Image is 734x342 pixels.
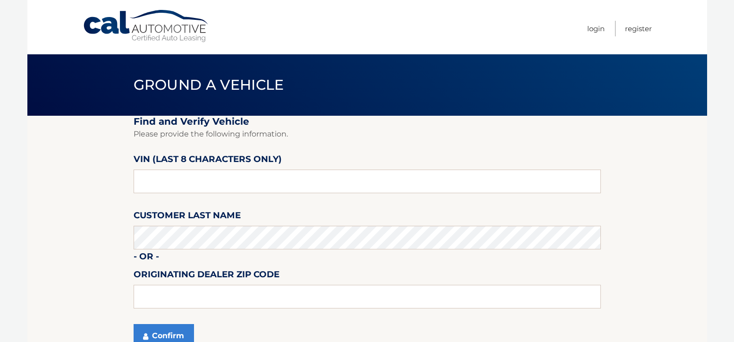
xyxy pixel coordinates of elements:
[134,208,241,226] label: Customer Last Name
[134,249,159,267] label: - or -
[134,152,282,170] label: VIN (last 8 characters only)
[134,128,601,141] p: Please provide the following information.
[134,267,279,285] label: Originating Dealer Zip Code
[83,9,210,43] a: Cal Automotive
[587,21,605,36] a: Login
[625,21,652,36] a: Register
[134,116,601,128] h2: Find and Verify Vehicle
[134,76,284,94] span: Ground a Vehicle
